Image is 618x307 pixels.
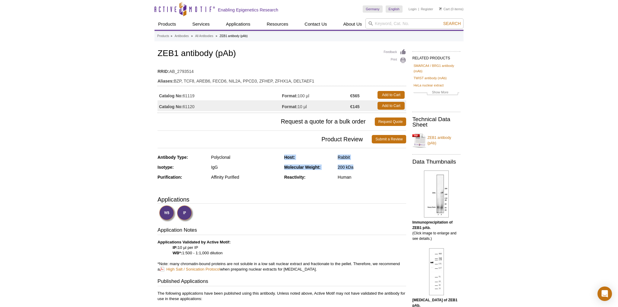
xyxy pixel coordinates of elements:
[158,75,406,84] td: BZP, TCF8, AREB6, FECD6, NIL2A, PPCD3, ZFHEP, ZFHX1A, DELTAEF1
[263,18,292,30] a: Resources
[159,104,183,109] strong: Catalog No:
[158,69,169,74] strong: RRID:
[412,159,460,164] h2: Data Thumbnails
[158,240,231,244] b: Applications Validated by Active Motif:
[412,220,452,230] b: Immunoprecipitation of ZEB1 pAb.
[384,49,406,55] a: Feedback
[154,18,180,30] a: Products
[211,164,279,170] div: IgG
[158,135,372,143] span: Product Review
[412,117,460,127] h2: Technical Data Sheet
[158,89,282,100] td: 61119
[338,164,406,170] div: 200 kDa
[386,5,403,13] a: English
[222,18,254,30] a: Applications
[597,287,612,301] div: Open Intercom Messenger
[413,89,459,96] a: Show More
[350,93,359,99] strong: €565
[170,34,172,38] li: »
[215,34,217,38] li: »
[418,5,419,13] li: |
[439,5,463,13] li: (0 items)
[158,100,282,111] td: 61120
[439,7,450,11] a: Cart
[282,100,350,111] td: 10 µl
[284,175,306,180] strong: Reactivity:
[175,33,189,39] a: Antibodies
[159,93,183,99] strong: Catalog No:
[340,18,366,30] a: About Us
[157,33,169,39] a: Products
[158,49,406,59] h1: ZEB1 antibody (pAb)
[377,102,405,110] a: Add to Cart
[160,266,220,272] a: High Salt / Sonication Protocol
[338,155,406,160] div: Rabbit
[372,135,406,143] a: Submit a Review
[177,205,193,222] img: Immunoprecipitation Validated
[158,240,406,272] p: 10 µl per IP 1:500 - 1:1,000 dilution *Note: many chromatin-bound proteins are not soluble in a l...
[363,5,382,13] a: Germany
[443,21,461,26] span: Search
[413,63,459,74] a: SMARCA4 / BRG1 antibody (mAb)
[412,51,460,62] h2: RELATED PRODUCTS
[189,18,213,30] a: Services
[421,7,433,11] a: Register
[282,104,298,109] strong: Format:
[158,117,375,126] span: Request a quote for a bulk order
[158,165,174,170] strong: Isotype:
[441,21,463,26] button: Search
[195,33,213,39] a: All Antibodies
[158,65,406,75] td: AB_2793514
[413,75,447,81] a: TWIST antibody (mAb)
[158,78,174,84] strong: Aliases:
[413,83,444,88] a: HeLa nuclear extract
[412,220,460,241] p: (Click image to enlarge and see details.)
[439,7,442,10] img: Your Cart
[158,278,406,286] h3: Published Applications
[301,18,330,30] a: Contact Us
[158,195,406,204] h3: Applications
[158,227,406,235] h3: Application Notes
[211,174,279,180] div: Affinity Purified
[375,117,406,126] a: Request Quote
[159,205,176,222] img: Western Blot Validated
[350,104,359,109] strong: €145
[284,155,295,160] strong: Host:
[338,174,406,180] div: Human
[377,91,405,99] a: Add to Cart
[429,248,444,295] img: ZEB1 antibody (pAb) tested by Western blot.
[218,7,278,13] h2: Enabling Epigenetics Research
[282,93,298,99] strong: Format:
[412,131,460,149] a: ZEB1 antibody (pAb)
[158,155,188,160] strong: Antibody Type:
[424,171,449,218] img: ZEB1 antibody (pAb) tested by immunoprecipitation.
[284,165,320,170] strong: Molecular Weight:
[384,57,406,64] a: Print
[409,7,417,11] a: Login
[365,18,463,29] input: Keyword, Cat. No.
[158,175,182,180] strong: Purification:
[220,34,248,38] li: ZEB1 antibody (pAb)
[191,34,193,38] li: »
[173,245,178,250] strong: IP:
[211,155,279,160] div: Polyclonal
[282,89,350,100] td: 100 µl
